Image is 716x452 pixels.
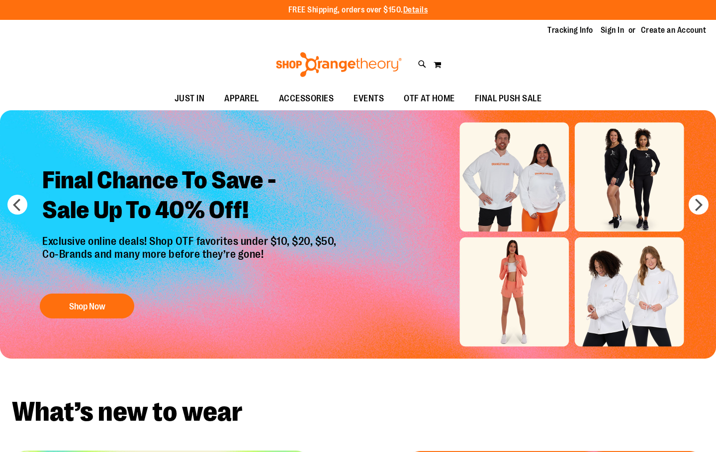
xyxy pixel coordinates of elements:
[40,294,134,318] button: Shop Now
[7,195,27,215] button: prev
[403,5,428,14] a: Details
[354,87,384,110] span: EVENTS
[279,87,334,110] span: ACCESSORIES
[175,87,205,110] span: JUST IN
[35,158,347,235] h2: Final Chance To Save - Sale Up To 40% Off!
[475,87,542,110] span: FINAL PUSH SALE
[274,52,403,77] img: Shop Orangetheory
[12,398,704,426] h2: What’s new to wear
[35,235,347,284] p: Exclusive online deals! Shop OTF favorites under $10, $20, $50, Co-Brands and many more before th...
[288,4,428,16] p: FREE Shipping, orders over $150.
[601,25,625,36] a: Sign In
[35,158,347,323] a: Final Chance To Save -Sale Up To 40% Off! Exclusive online deals! Shop OTF favorites under $10, $...
[641,25,707,36] a: Create an Account
[404,87,455,110] span: OTF AT HOME
[224,87,259,110] span: APPAREL
[547,25,593,36] a: Tracking Info
[689,195,709,215] button: next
